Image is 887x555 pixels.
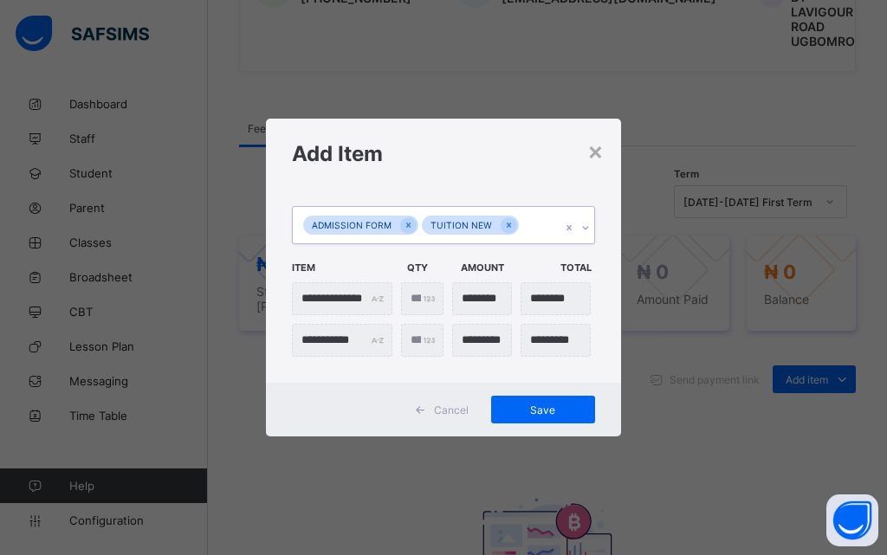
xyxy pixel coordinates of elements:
span: Cancel [434,403,469,416]
div: ADMISSION FORM [303,216,400,236]
span: Amount [461,253,552,282]
h1: Add Item [292,141,595,166]
span: Item [292,253,398,282]
div: TUITION NEW [422,216,501,236]
button: Open asap [826,494,878,546]
div: × [587,136,604,165]
span: Total [560,253,605,282]
span: Qty [407,253,452,282]
span: Save [504,403,582,416]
